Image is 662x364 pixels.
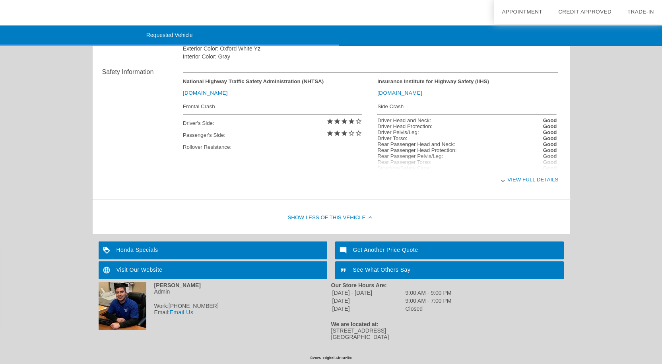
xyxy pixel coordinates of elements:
[154,282,201,288] strong: [PERSON_NAME]
[335,241,564,259] a: Get Another Price Quote
[183,78,324,84] strong: National Highway Traffic Safety Administration (NHTSA)
[326,130,334,137] i: star
[558,9,612,15] a: Credit Approved
[99,261,116,279] img: ic_language_white_24dp_2x.png
[93,202,570,234] div: Show Less of this Vehicle
[543,135,557,141] strong: Good
[102,67,183,77] div: Safety Information
[377,123,433,129] div: Driver Head Protection:
[348,118,355,125] i: star
[99,303,331,309] div: Work:
[335,241,353,259] img: ic_mode_comment_white_24dp_2x.png
[543,147,557,153] strong: Good
[377,101,557,111] div: Side Crash
[377,129,419,135] div: Driver Pelvis/Leg:
[183,129,362,141] div: Passenger's Side:
[543,153,557,159] strong: Good
[405,305,452,312] td: Closed
[183,170,559,189] div: View full details
[405,289,452,296] td: 9:00 AM - 9:00 PM
[341,130,348,137] i: star
[377,78,489,84] strong: Insurance Institute for Highway Safety (IIHS)
[331,282,387,288] strong: Our Store Hours Are:
[543,123,557,129] strong: Good
[169,309,193,315] a: Email Us
[183,141,362,153] div: Rollover Resistance:
[355,130,362,137] i: star_border
[377,135,407,141] div: Driver Torso:
[355,118,362,125] i: star_border
[183,117,362,129] div: Driver's Side:
[99,241,327,259] a: Honda Specials
[405,297,452,304] td: 9:00 AM - 7:00 PM
[332,297,404,304] td: [DATE]
[377,153,443,159] div: Rear Passenger Pelvis/Leg:
[377,90,422,96] a: [DOMAIN_NAME]
[341,118,348,125] i: star
[99,309,331,315] div: Email:
[99,288,331,295] div: Admin
[334,130,341,137] i: star
[331,321,379,327] strong: We are located at:
[377,147,456,153] div: Rear Passenger Head Protection:
[169,303,219,309] span: [PHONE_NUMBER]
[335,261,564,279] a: See What Others Say
[543,117,557,123] strong: Good
[99,261,327,279] a: Visit Our Website
[627,9,654,15] a: Trade-In
[377,117,431,123] div: Driver Head and Neck:
[332,305,404,312] td: [DATE]
[543,129,557,135] strong: Good
[335,261,353,279] img: ic_format_quote_white_24dp_2x.png
[331,327,564,340] div: [STREET_ADDRESS] [GEOGRAPHIC_DATA]
[183,90,228,96] a: [DOMAIN_NAME]
[377,141,455,147] div: Rear Passenger Head and Neck:
[334,118,341,125] i: star
[348,130,355,137] i: star_border
[502,9,542,15] a: Appointment
[332,289,404,296] td: [DATE] - [DATE]
[99,241,116,259] img: ic_loyalty_white_24dp_2x.png
[326,118,334,125] i: star
[543,141,557,147] strong: Good
[183,101,362,111] div: Frontal Crash
[183,53,559,60] div: Interior Color: Gray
